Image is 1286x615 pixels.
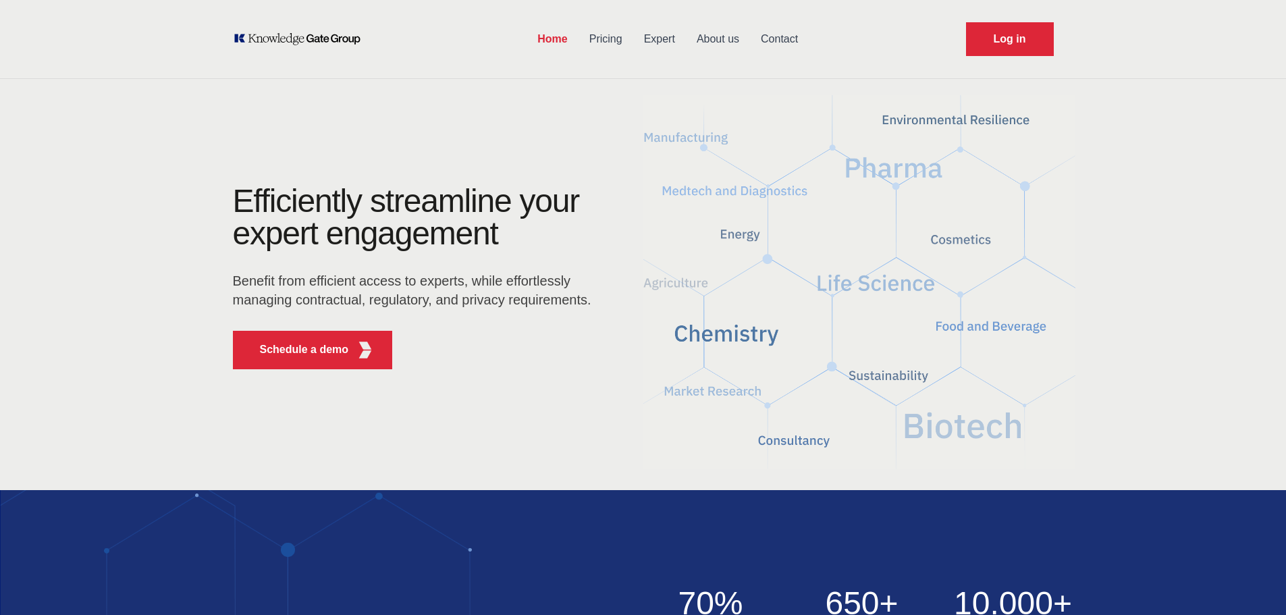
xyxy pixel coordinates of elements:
a: Home [527,22,578,57]
p: Benefit from efficient access to experts, while effortlessly managing contractual, regulatory, an... [233,271,600,309]
a: About us [686,22,750,57]
a: KOL Knowledge Platform: Talk to Key External Experts (KEE) [233,32,370,46]
img: KGG Fifth Element RED [643,88,1075,477]
img: KGG Fifth Element RED [356,342,373,358]
h1: Efficiently streamline your expert engagement [233,183,580,251]
a: Request Demo [966,22,1054,56]
a: Pricing [579,22,633,57]
a: Expert [633,22,686,57]
button: Schedule a demoKGG Fifth Element RED [233,331,393,369]
a: Contact [750,22,809,57]
p: Schedule a demo [260,342,349,358]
